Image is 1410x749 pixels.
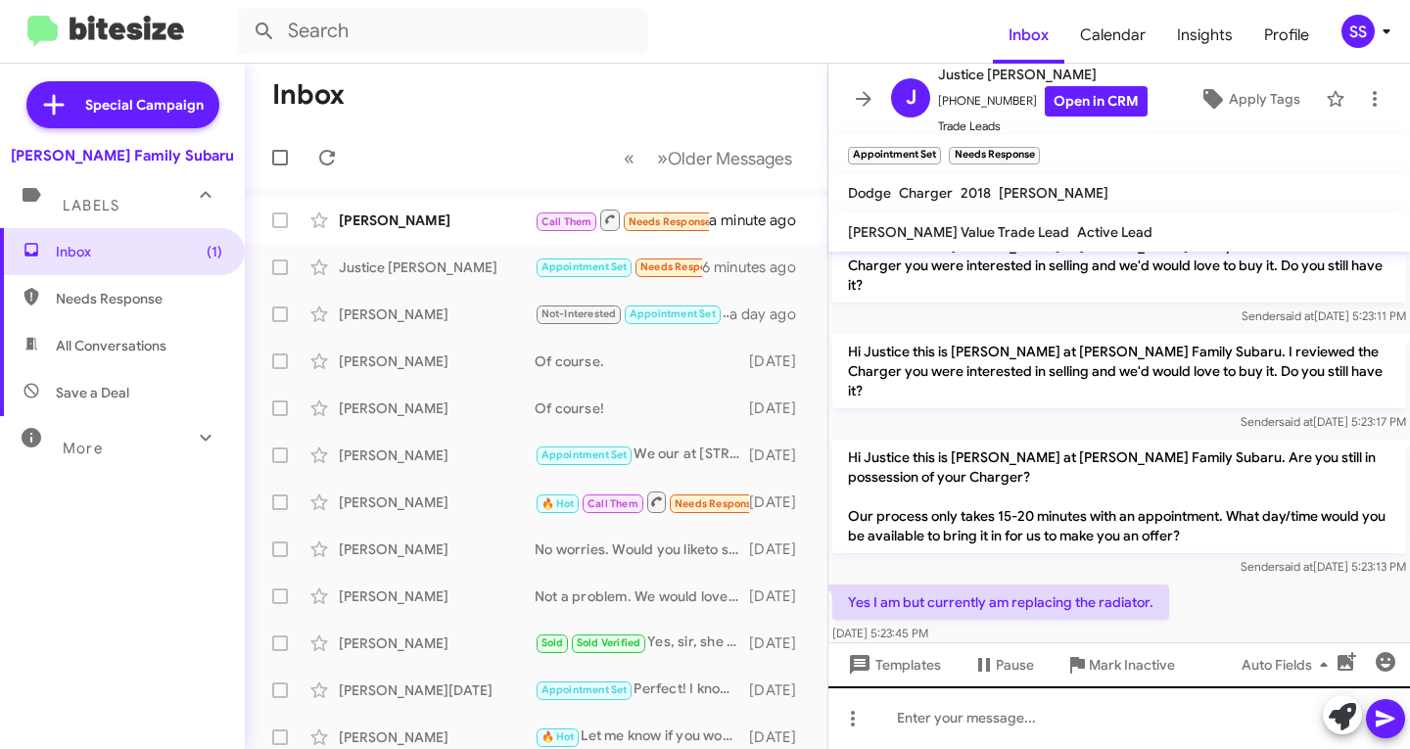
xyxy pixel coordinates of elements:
span: Justice [PERSON_NAME] [938,63,1148,86]
span: » [657,146,668,170]
p: Hi Justice this is [PERSON_NAME] at [PERSON_NAME] Family Subaru. Are you still in possession of y... [832,440,1406,553]
span: Inbox [56,242,222,261]
span: Charger [899,184,953,202]
span: Apply Tags [1229,81,1300,117]
div: [PERSON_NAME] [339,727,535,747]
span: Needs Response [56,289,222,308]
span: [PERSON_NAME] Value Trade Lead [848,223,1069,241]
div: [PERSON_NAME] Family Subaru [11,146,234,165]
div: No worries. Would you liketo stop in to check them out and have a information gathering day? [535,539,749,559]
small: Needs Response [949,147,1039,164]
span: 🔥 Hot [541,497,575,510]
h1: Inbox [272,79,345,111]
span: « [624,146,634,170]
div: [PERSON_NAME] [339,351,535,371]
span: (1) [207,242,222,261]
div: 6 minutes ago [702,257,812,277]
div: Justice [PERSON_NAME] [339,257,535,277]
div: a minute ago [709,211,812,230]
a: Profile [1248,7,1325,64]
div: Inbound Call [535,490,749,514]
div: [PERSON_NAME] [339,492,535,512]
a: Inbox [993,7,1064,64]
span: Appointment Set [541,448,628,461]
div: a day ago [729,304,812,324]
p: Yes I am but currently am replacing the radiator. [832,585,1169,620]
span: Trade Leads [938,117,1148,136]
span: [PHONE_NUMBER] [938,86,1148,117]
span: Needs Response [675,497,758,510]
span: said at [1279,559,1313,574]
span: Labels [63,197,119,214]
div: [DATE] [749,633,812,653]
span: All Conversations [56,336,166,355]
div: We our at [STREET_ADDRESS][DATE]. [535,444,749,466]
small: Appointment Set [848,147,941,164]
div: Let me know if you would liek to set up some time for us to appraise your vehicle. [535,726,749,748]
span: Appointment Set [630,307,716,320]
p: Hi Justice this is [PERSON_NAME] at [PERSON_NAME] Family Subaru. I reviewed the Charger you were ... [832,228,1406,303]
a: Special Campaign [26,81,219,128]
div: [DATE] [749,727,812,747]
div: [PERSON_NAME] [339,304,535,324]
span: Templates [844,647,941,682]
div: Yes, sir, she sure is great! Oh yes sir i was here when it was happening. We had our IT director ... [535,632,749,654]
span: Not-Interested [541,307,617,320]
button: Pause [957,647,1050,682]
span: said at [1279,414,1313,429]
a: Open in CRM [1045,86,1148,117]
div: [DATE] [749,680,812,700]
div: Perfect! I know the last time you were here you and your wife were looking at vehicles. When woul... [535,679,749,701]
nav: Page navigation example [613,138,804,178]
p: Hi Justice this is [PERSON_NAME] at [PERSON_NAME] Family Subaru. I reviewed the Charger you were ... [832,334,1406,408]
span: Sender [DATE] 5:23:11 PM [1242,308,1406,323]
button: Apply Tags [1182,81,1316,117]
button: Auto Fields [1226,647,1351,682]
span: More [63,440,103,457]
button: Templates [828,647,957,682]
span: said at [1280,308,1314,323]
div: [PERSON_NAME] [339,586,535,606]
div: Of course. [535,351,749,371]
button: Mark Inactive [1050,647,1191,682]
span: Sold [541,636,564,649]
span: Needs Response [629,215,712,228]
div: [DATE] [749,586,812,606]
span: 2018 [961,184,991,202]
span: [DATE] 5:23:45 PM [832,626,928,640]
button: Previous [612,138,646,178]
span: Mark Inactive [1089,647,1175,682]
input: Search [237,8,648,55]
div: [DATE] [749,539,812,559]
div: [DATE] [749,445,812,465]
span: Call Them [587,497,638,510]
span: 🔥 Hot [541,730,575,743]
a: Calendar [1064,7,1161,64]
span: Special Campaign [85,95,204,115]
span: [PERSON_NAME] [999,184,1108,202]
span: Sender [DATE] 5:23:17 PM [1241,414,1406,429]
div: Inbound Call [535,208,709,232]
div: [PERSON_NAME] [339,398,535,418]
span: Dodge [848,184,891,202]
span: Older Messages [668,148,792,169]
div: Not a problem. We would love to assist you when you are ready to check them out again! [535,586,749,606]
span: Auto Fields [1242,647,1336,682]
div: [PERSON_NAME] [339,633,535,653]
div: [DATE] [749,398,812,418]
div: [PERSON_NAME] [339,445,535,465]
span: Call Them [541,215,592,228]
span: J [906,82,916,114]
span: Active Lead [1077,223,1152,241]
div: [PERSON_NAME] [339,211,535,230]
div: 👍 [535,303,729,325]
div: SS [1341,15,1375,48]
div: [PERSON_NAME][DATE] [339,680,535,700]
div: Yes I am but currently am replacing the radiator. [535,256,702,278]
div: [DATE] [749,351,812,371]
span: Save a Deal [56,383,129,402]
span: Sender [DATE] 5:23:13 PM [1241,559,1406,574]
